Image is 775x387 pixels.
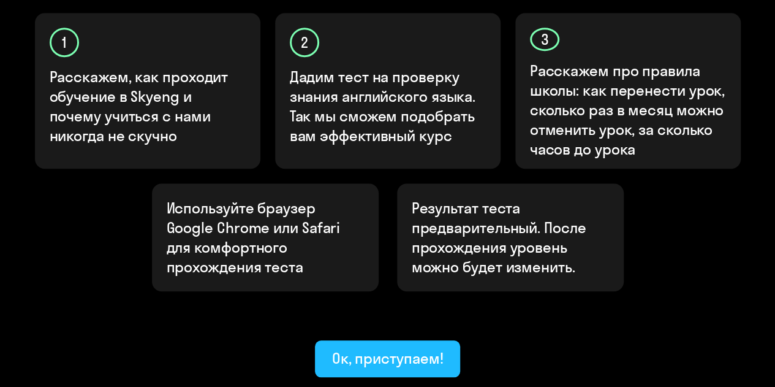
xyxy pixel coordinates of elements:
p: Дадим тест на проверку знания английского языка. Так мы сможем подобрать вам эффективный курс [290,67,487,145]
div: Ок, приступаем! [332,348,444,368]
div: 2 [290,28,319,57]
p: Расскажем, как проходит обучение в Skyeng и почему учиться с нами никогда не скучно [50,67,247,145]
div: 1 [50,28,79,57]
div: 3 [530,28,559,51]
p: Расскажем про правила школы: как перенести урок, сколько раз в месяц можно отменить урок, за скол... [530,61,727,159]
p: Используйте браузер Google Chrome или Safari для комфортного прохождения теста [167,198,364,277]
button: Ок, приступаем! [315,340,461,377]
p: Результат теста предварительный. После прохождения уровень можно будет изменить. [412,198,609,277]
